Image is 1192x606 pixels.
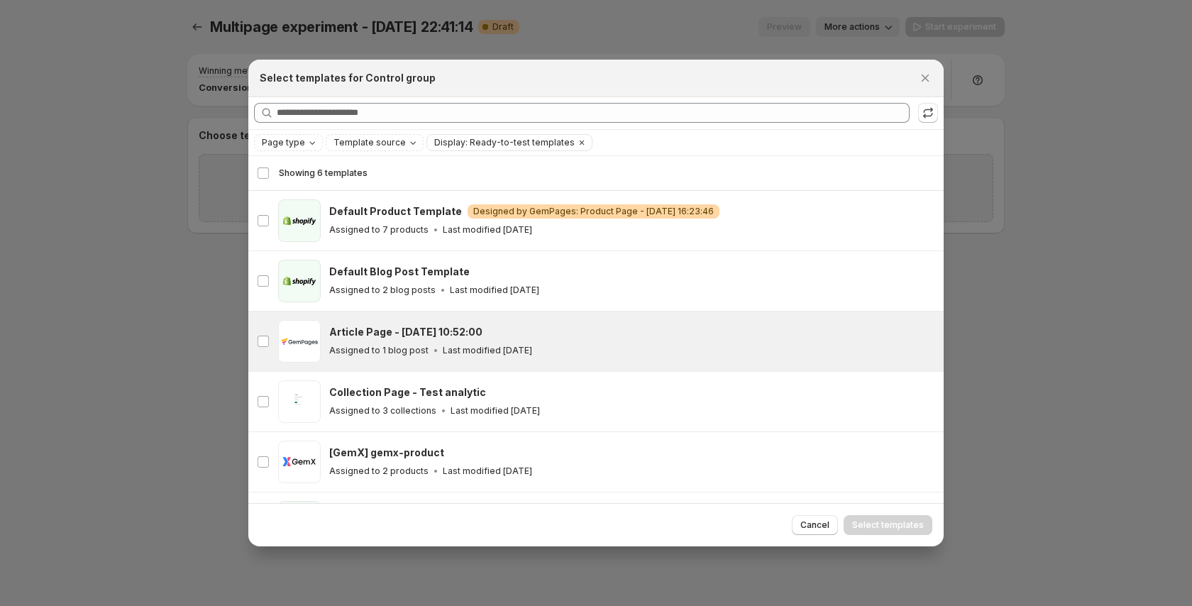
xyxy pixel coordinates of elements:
[329,465,429,477] p: Assigned to 2 products
[329,265,470,279] h3: Default Blog Post Template
[427,135,575,150] button: Display: Ready-to-test templates
[329,446,444,460] h3: [GemX] gemx-product
[443,224,532,236] p: Last modified [DATE]
[278,260,321,302] img: Default Blog Post Template
[575,135,589,150] button: Clear
[278,199,321,242] img: Default Product Template
[279,167,368,179] span: Showing 6 templates
[792,515,838,535] button: Cancel
[443,345,532,356] p: Last modified [DATE]
[260,71,436,85] h2: Select templates for Control group
[915,68,935,88] button: Close
[262,137,305,148] span: Page type
[450,285,539,296] p: Last modified [DATE]
[329,204,462,219] h3: Default Product Template
[329,385,486,400] h3: Collection Page - Test analytic
[255,135,322,150] button: Page type
[451,405,540,417] p: Last modified [DATE]
[800,519,829,531] span: Cancel
[329,405,436,417] p: Assigned to 3 collections
[473,206,714,217] span: Designed by GemPages: Product Page - [DATE] 16:23:46
[329,285,436,296] p: Assigned to 2 blog posts
[434,137,575,148] span: Display: Ready-to-test templates
[329,325,482,339] h3: Article Page - [DATE] 10:52:00
[329,224,429,236] p: Assigned to 7 products
[326,135,423,150] button: Template source
[333,137,406,148] span: Template source
[278,501,321,544] img: contact
[329,345,429,356] p: Assigned to 1 blog post
[443,465,532,477] p: Last modified [DATE]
